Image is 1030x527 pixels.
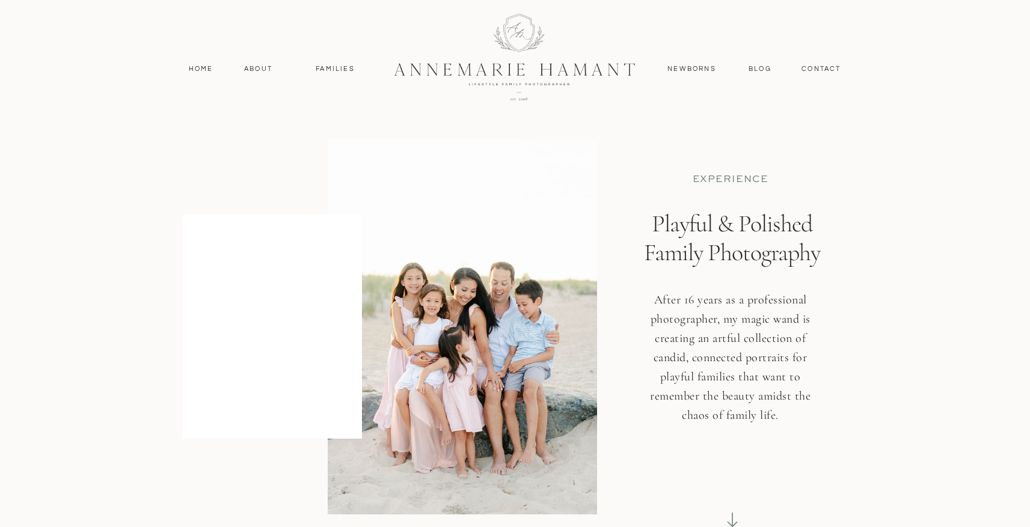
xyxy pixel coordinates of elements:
h3: After 16 years as a professional photographer, my magic wand is creating an artful collection of ... [642,290,819,445]
h1: Playful & Polished Family Photography [634,209,830,318]
a: Home [183,64,219,75]
a: Families [308,64,363,75]
a: Blog [746,64,774,75]
a: About [241,64,276,75]
a: contact [795,64,848,75]
a: Newborns [663,64,721,75]
p: EXPERIENCE [657,173,805,186]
